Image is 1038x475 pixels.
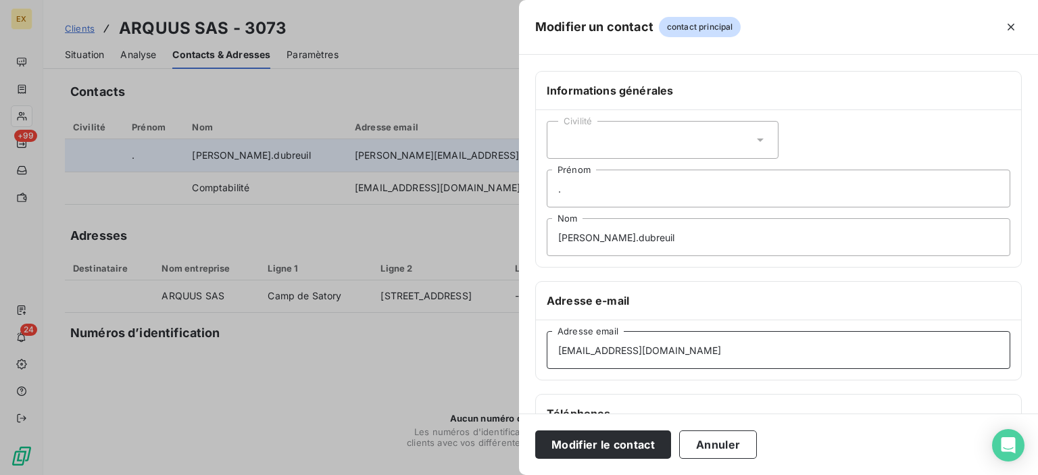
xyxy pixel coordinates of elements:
h6: Téléphones [547,405,1010,422]
input: placeholder [547,218,1010,256]
input: placeholder [547,170,1010,207]
span: contact principal [659,17,741,37]
h6: Informations générales [547,82,1010,99]
h6: Adresse e-mail [547,293,1010,309]
button: Modifier le contact [535,430,671,459]
button: Annuler [679,430,757,459]
h5: Modifier un contact [535,18,653,36]
div: Open Intercom Messenger [992,429,1024,461]
input: placeholder [547,331,1010,369]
